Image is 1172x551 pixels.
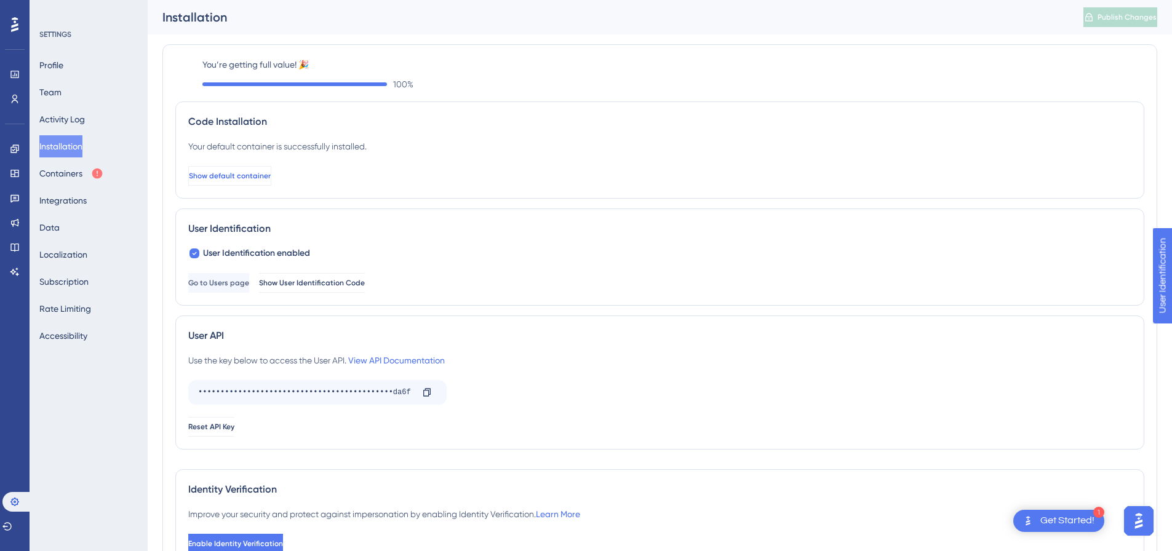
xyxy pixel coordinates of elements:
[198,383,412,402] div: ••••••••••••••••••••••••••••••••••••••••••••da6f
[188,482,1131,497] div: Identity Verification
[188,166,271,186] button: Show default container
[39,135,82,157] button: Installation
[162,9,1053,26] div: Installation
[10,3,86,18] span: User Identification
[1098,12,1157,22] span: Publish Changes
[189,171,271,181] span: Show default container
[39,162,103,184] button: Containers
[188,139,367,154] div: Your default container is successfully installed.
[1040,514,1094,528] div: Get Started!
[39,108,85,130] button: Activity Log
[39,271,89,293] button: Subscription
[188,507,580,521] div: Improve your security and protect against impersonation by enabling Identity Verification.
[188,273,249,293] button: Go to Users page
[202,57,1144,72] label: You’re getting full value! 🎉
[188,278,249,288] span: Go to Users page
[188,221,1131,236] div: User Identification
[536,509,580,519] a: Learn More
[1093,507,1104,518] div: 1
[1083,7,1157,27] button: Publish Changes
[1021,513,1035,528] img: launcher-image-alternative-text
[39,216,60,239] button: Data
[1013,510,1104,532] div: Open Get Started! checklist, remaining modules: 1
[39,81,62,103] button: Team
[39,244,87,266] button: Localization
[259,278,365,288] span: Show User Identification Code
[259,273,365,293] button: Show User Identification Code
[39,325,87,347] button: Accessibility
[1120,502,1157,539] iframe: UserGuiding AI Assistant Launcher
[39,298,91,320] button: Rate Limiting
[39,189,87,212] button: Integrations
[39,30,139,39] div: SETTINGS
[348,355,445,365] a: View API Documentation
[188,417,234,437] button: Reset API Key
[188,114,1131,129] div: Code Installation
[188,422,234,432] span: Reset API Key
[203,246,310,261] span: User Identification enabled
[393,77,413,92] span: 100 %
[39,54,63,76] button: Profile
[188,353,445,368] div: Use the key below to access the User API.
[188,328,1131,343] div: User API
[188,539,283,549] span: Enable Identity Verification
